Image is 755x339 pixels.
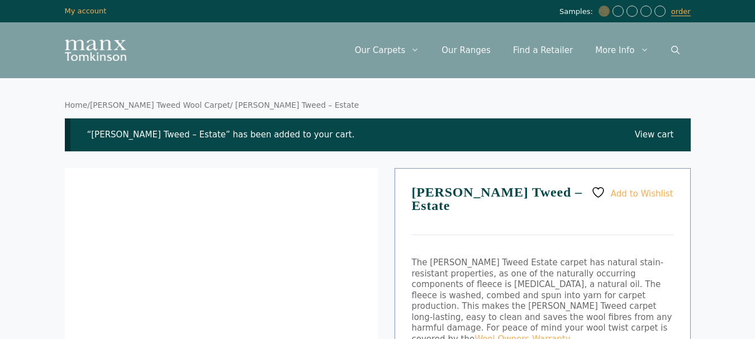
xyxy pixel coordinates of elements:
[430,34,502,67] a: Our Ranges
[635,130,674,141] a: View cart
[660,34,691,67] a: Open Search Bar
[65,118,691,152] div: “[PERSON_NAME] Tweed – Estate” has been added to your cart.
[65,40,126,61] img: Manx Tomkinson
[65,101,88,109] a: Home
[559,7,596,17] span: Samples:
[344,34,431,67] a: Our Carpets
[671,7,691,16] a: order
[591,185,673,199] a: Add to Wishlist
[344,34,691,67] nav: Primary
[90,101,230,109] a: [PERSON_NAME] Tweed Wool Carpet
[502,34,584,67] a: Find a Retailer
[65,7,107,15] a: My account
[611,189,673,199] span: Add to Wishlist
[65,101,691,111] nav: Breadcrumb
[584,34,659,67] a: More Info
[599,6,610,17] img: Tomkinson Tweed Estate
[412,185,673,235] h1: [PERSON_NAME] Tweed – Estate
